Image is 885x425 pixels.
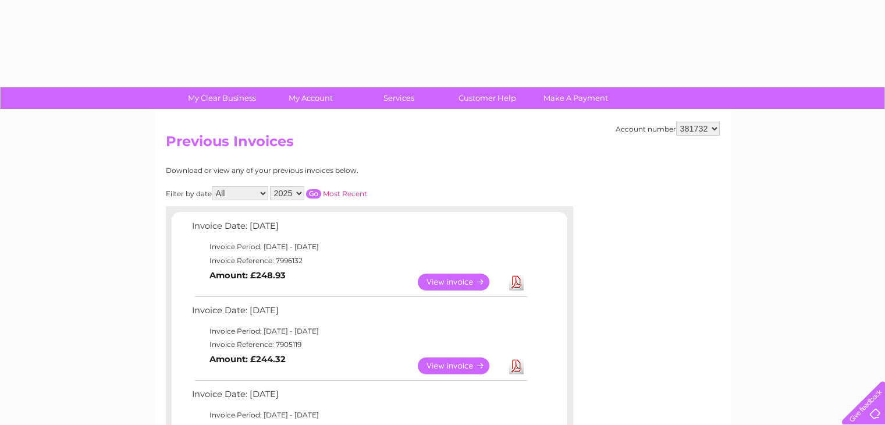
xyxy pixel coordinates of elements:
a: Download [509,274,524,291]
div: Download or view any of your previous invoices below. [166,167,471,175]
a: My Clear Business [174,87,270,109]
div: Filter by date [166,186,471,200]
td: Invoice Reference: 7996132 [189,254,529,268]
td: Invoice Date: [DATE] [189,218,529,240]
td: Invoice Period: [DATE] - [DATE] [189,324,529,338]
td: Invoice Date: [DATE] [189,303,529,324]
b: Amount: £248.93 [209,270,286,281]
a: Most Recent [323,189,367,198]
a: Customer Help [439,87,535,109]
td: Invoice Date: [DATE] [189,387,529,408]
td: Invoice Period: [DATE] - [DATE] [189,408,529,422]
b: Amount: £244.32 [209,354,286,364]
td: Invoice Period: [DATE] - [DATE] [189,240,529,254]
a: Services [351,87,447,109]
a: Download [509,357,524,374]
div: Account number [616,122,720,136]
a: View [418,357,503,374]
td: Invoice Reference: 7905119 [189,338,529,352]
a: My Account [262,87,358,109]
a: View [418,274,503,291]
a: Make A Payment [528,87,624,109]
h2: Previous Invoices [166,133,720,155]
